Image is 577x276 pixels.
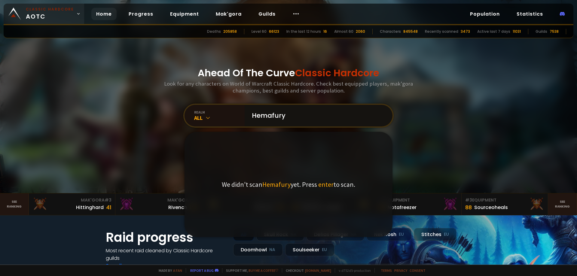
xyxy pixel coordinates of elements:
div: 66123 [269,29,279,34]
a: Guilds [254,8,280,20]
span: # 3 [105,197,111,203]
a: Statistics [512,8,548,20]
div: 2060 [356,29,365,34]
div: Hittinghard [76,204,104,211]
small: NA [269,247,275,253]
a: See all progress [106,262,145,269]
div: 3473 [461,29,470,34]
div: Mak'Gora [32,197,111,203]
div: Stitches [414,228,456,241]
div: Doomhowl [233,243,283,256]
div: 7538 [550,29,559,34]
a: Mak'Gora#2Rivench100 [115,193,202,215]
h1: Ahead Of The Curve [198,66,379,80]
a: Privacy [394,268,407,273]
div: 41 [106,203,111,211]
a: [DOMAIN_NAME] [305,268,331,273]
div: Recently scanned [425,29,458,34]
a: Mak'Gora#3Hittinghard41 [29,193,115,215]
div: Deaths [207,29,221,34]
a: #2Equipment88Notafreezer [375,193,462,215]
a: Seeranking [548,193,577,215]
div: Guilds [536,29,547,34]
div: Mak'Gora [119,197,198,203]
a: Equipment [165,8,204,20]
div: In the last 12 hours [286,29,321,34]
small: EU [444,232,449,238]
a: Mak'gora [211,8,246,20]
a: Population [465,8,505,20]
a: Progress [124,8,158,20]
div: Rivench [168,204,187,211]
span: v. d752d5 - production [335,268,371,273]
span: Hemafury [262,180,291,189]
div: 205858 [223,29,237,34]
div: 88 [465,203,472,211]
a: Terms [381,268,392,273]
h3: Look for any characters on World of Warcraft Classic Hardcore. Check best equipped players, mak'g... [162,80,415,94]
span: Classic Hardcore [295,66,379,80]
a: a fan [173,268,182,273]
input: Search a character... [248,105,385,126]
span: Checkout [282,268,331,273]
div: Notafreezer [388,204,417,211]
span: enter [318,180,334,189]
span: # 3 [465,197,472,203]
div: 11031 [513,29,521,34]
h1: Raid progress [106,228,226,247]
div: Sourceoheals [474,204,508,211]
a: Consent [410,268,426,273]
div: Level 60 [252,29,267,34]
a: Home [91,8,117,20]
div: 845548 [403,29,418,34]
h4: Most recent raid cleaned by Classic Hardcore guilds [106,247,226,262]
div: All [194,114,245,121]
small: EU [322,247,327,253]
div: Soulseeker [285,243,334,256]
a: Classic HardcoreAOTC [4,4,84,24]
div: 16 [323,29,327,34]
div: Almost 60 [334,29,353,34]
p: We didn't scan yet. Press to scan. [222,180,355,189]
span: Support me, [222,268,278,273]
div: realm [194,110,245,114]
a: #3Equipment88Sourceoheals [462,193,548,215]
div: Nek'Rosh [367,228,411,241]
span: Made by [155,268,182,273]
div: Equipment [379,197,458,203]
small: Classic Hardcore [26,7,74,12]
small: EU [399,232,404,238]
div: Equipment [465,197,544,203]
span: AOTC [26,7,74,21]
div: Characters [380,29,401,34]
a: Report a bug [190,268,214,273]
a: Buy me a coffee [249,268,278,273]
div: Active last 7 days [477,29,510,34]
